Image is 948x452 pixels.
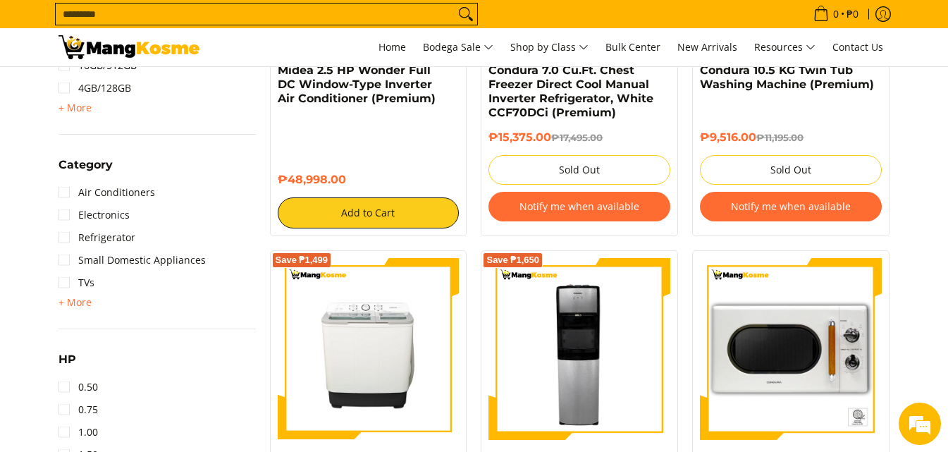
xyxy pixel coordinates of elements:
[670,28,744,66] a: New Arrivals
[378,40,406,54] span: Home
[510,39,589,56] span: Shop by Class
[278,197,460,228] button: Add to Cart
[700,130,882,145] h6: ₱9,516.00
[809,6,863,22] span: •
[59,181,155,204] a: Air Conditioners
[59,398,98,421] a: 0.75
[747,28,823,66] a: Resources
[59,226,135,249] a: Refrigerator
[423,39,493,56] span: Bodega Sale
[825,28,890,66] a: Contact Us
[832,40,883,54] span: Contact Us
[59,102,92,114] span: + More
[59,77,131,99] a: 4GB/128GB
[488,192,670,221] button: Notify me when available
[59,376,98,398] a: 0.50
[488,155,670,185] button: Sold Out
[831,9,841,19] span: 0
[278,260,460,438] img: Condura 8.5 KG Crystal Lid, Twin Tub Washing Machine (Premium)
[844,9,861,19] span: ₱0
[59,35,199,59] img: Premium Deals: Best Premium Home Appliances Sale l Mang Kosme | Page 2
[677,40,737,54] span: New Arrivals
[598,28,667,66] a: Bulk Center
[276,256,328,264] span: Save ₱1,499
[700,258,882,440] img: condura-vintage-style-20-liter-micowave-oven-with-icc-sticker-class-a-full-front-view-mang-kosme
[371,28,413,66] a: Home
[59,159,113,181] summary: Open
[756,132,804,143] del: ₱11,195.00
[73,79,237,97] div: Chat with us now
[551,132,603,143] del: ₱17,495.00
[59,421,98,444] a: 1.00
[488,258,670,440] img: Condura Bottom Loading Water Dispenser (Premium)
[700,192,882,221] button: Notify me when available
[59,354,76,376] summary: Open
[486,256,539,264] span: Save ₱1,650
[59,297,92,308] span: + More
[59,159,113,171] span: Category
[278,173,460,187] h6: ₱48,998.00
[59,204,130,226] a: Electronics
[214,28,890,66] nav: Main Menu
[59,99,92,116] summary: Open
[503,28,596,66] a: Shop by Class
[7,302,269,351] textarea: Type your message and hit 'Enter'
[605,40,660,54] span: Bulk Center
[231,7,265,41] div: Minimize live chat window
[416,28,500,66] a: Bodega Sale
[700,63,874,91] a: Condura 10.5 KG Twin Tub Washing Machine (Premium)
[488,63,653,119] a: Condura 7.0 Cu.Ft. Chest Freezer Direct Cool Manual Inverter Refrigerator, White CCF70DCi (Premium)
[754,39,815,56] span: Resources
[700,155,882,185] button: Sold Out
[59,249,206,271] a: Small Domestic Appliances
[59,354,76,365] span: HP
[59,294,92,311] summary: Open
[82,136,195,279] span: We're online!
[278,63,436,105] a: Midea 2.5 HP Wonder Full DC Window-Type Inverter Air Conditioner (Premium)
[455,4,477,25] button: Search
[59,271,94,294] a: TVs
[488,130,670,145] h6: ₱15,375.00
